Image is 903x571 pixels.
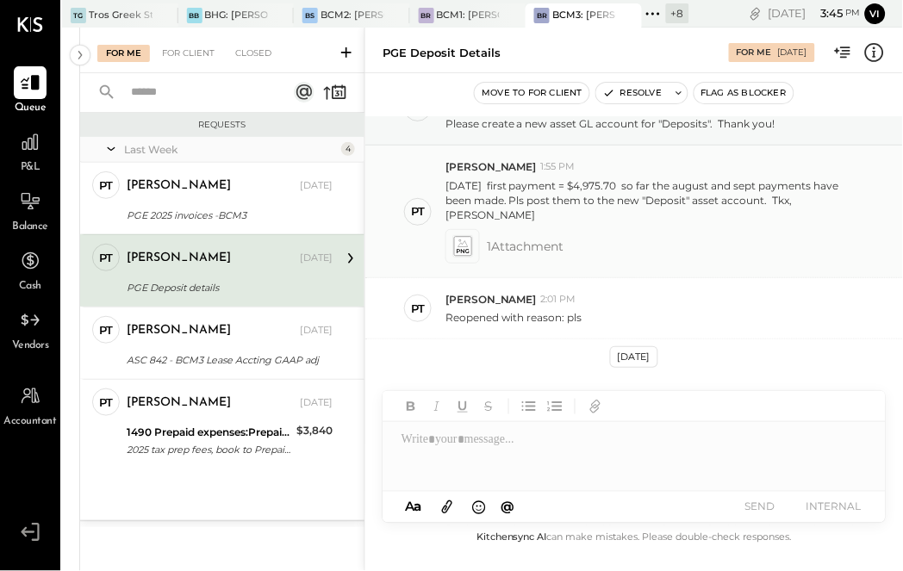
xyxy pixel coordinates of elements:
[445,159,537,174] span: [PERSON_NAME]
[475,83,589,103] button: Move to for client
[227,45,280,62] div: Closed
[411,301,425,317] div: PT
[437,9,501,22] div: BCM1: [PERSON_NAME] Kitchen Bar Market
[127,424,291,441] div: 1490 Prepaid expenses:Prepaid Other
[15,101,47,116] span: Queue
[411,203,425,220] div: PT
[99,250,113,266] div: PT
[445,178,867,222] p: [DATE] first payment = $4,975.70 so far the august and sept payments have been made. Pls post the...
[4,414,57,430] span: Accountant
[302,8,318,23] div: BS
[400,498,427,517] button: Aa
[477,395,500,418] button: Strikethrough
[865,3,886,24] button: Vi
[610,346,658,368] div: [DATE]
[127,250,231,267] div: [PERSON_NAME]
[846,7,861,19] span: pm
[809,5,844,22] span: 3 : 45
[778,47,807,59] div: [DATE]
[300,396,333,410] div: [DATE]
[426,395,448,418] button: Italic
[12,338,49,354] span: Vendors
[596,83,669,103] button: Resolve
[737,47,772,59] div: For Me
[71,8,86,23] div: TG
[127,351,327,369] div: ASC 842 - BCM3 Lease Accting GAAP adj
[414,499,422,515] span: a
[19,279,41,295] span: Cash
[300,324,333,338] div: [DATE]
[726,495,794,518] button: SEND
[300,179,333,193] div: [DATE]
[1,304,59,354] a: Vendors
[205,9,269,22] div: BHG: [PERSON_NAME] Hospitality Group, LLC
[518,395,540,418] button: Unordered List
[584,395,607,418] button: Add URL
[187,8,202,23] div: BB
[99,322,113,338] div: PT
[99,394,113,411] div: PT
[89,119,356,131] div: Requests
[487,229,564,264] span: 1 Attachment
[501,499,515,515] span: @
[321,9,384,22] div: BCM2: [PERSON_NAME] American Cooking
[127,177,231,195] div: [PERSON_NAME]
[445,102,867,131] p: screenshot of the payment amts that will be held as by PG&E as a Deposit. Please create a new ass...
[445,310,582,325] p: Reopened with reason: pls
[296,422,333,439] div: $3,840
[666,3,689,23] div: + 8
[541,293,576,307] span: 2:01 PM
[496,496,520,518] button: @
[694,83,794,103] button: Flag as Blocker
[12,220,48,235] span: Balance
[1,245,59,295] a: Cash
[300,251,333,265] div: [DATE]
[97,45,150,62] div: For Me
[552,9,616,22] div: BCM3: [PERSON_NAME] Westside Grill
[1,126,59,176] a: P&L
[769,5,861,22] div: [DATE]
[383,45,501,61] div: PGE Deposit details
[419,8,434,23] div: BR
[445,292,537,307] span: [PERSON_NAME]
[1,185,59,235] a: Balance
[89,9,153,22] div: Tros Greek Street Food - [GEOGRAPHIC_DATA]
[747,4,764,22] div: copy link
[127,441,291,458] div: 2025 tax prep fees, book to Prepaid, amort at $480/period thru P13-2025
[1,380,59,430] a: Accountant
[400,395,422,418] button: Bold
[1,66,59,116] a: Queue
[341,142,355,156] div: 4
[534,8,550,23] div: BR
[800,495,869,518] button: INTERNAL
[127,394,231,412] div: [PERSON_NAME]
[451,395,474,418] button: Underline
[99,177,113,194] div: PT
[153,45,223,62] div: For Client
[127,322,231,339] div: [PERSON_NAME]
[541,160,576,174] span: 1:55 PM
[127,279,327,296] div: PGE Deposit details
[127,207,327,224] div: PGE 2025 invoices -BCM3
[544,395,566,418] button: Ordered List
[124,142,337,157] div: Last Week
[21,160,40,176] span: P&L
